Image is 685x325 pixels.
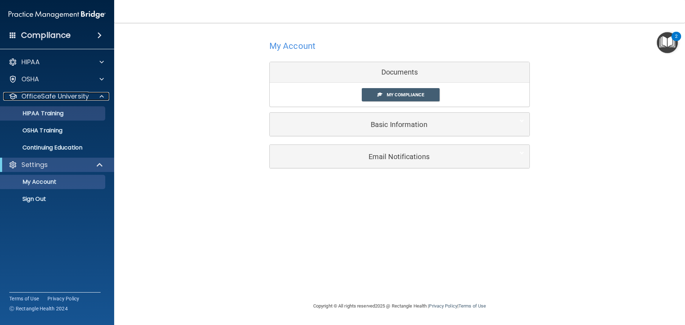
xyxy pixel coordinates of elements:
[5,178,102,186] p: My Account
[9,295,39,302] a: Terms of Use
[270,62,529,83] div: Documents
[429,303,457,309] a: Privacy Policy
[9,75,104,83] a: OSHA
[269,295,530,318] div: Copyright © All rights reserved 2025 @ Rectangle Health | |
[458,303,486,309] a: Terms of Use
[5,195,102,203] p: Sign Out
[47,295,80,302] a: Privacy Policy
[275,121,502,128] h5: Basic Information
[9,161,103,169] a: Settings
[275,148,524,164] a: Email Notifications
[21,161,48,169] p: Settings
[9,7,106,22] img: PMB logo
[675,36,678,46] div: 2
[275,116,524,132] a: Basic Information
[9,92,104,101] a: OfficeSafe University
[21,75,39,83] p: OSHA
[387,92,424,97] span: My Compliance
[5,127,62,134] p: OSHA Training
[275,153,502,161] h5: Email Notifications
[657,32,678,53] button: Open Resource Center, 2 new notifications
[9,58,104,66] a: HIPAA
[269,41,315,51] h4: My Account
[5,110,64,117] p: HIPAA Training
[21,58,40,66] p: HIPAA
[5,144,102,151] p: Continuing Education
[21,92,89,101] p: OfficeSafe University
[9,305,68,312] span: Ⓒ Rectangle Health 2024
[21,30,71,40] h4: Compliance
